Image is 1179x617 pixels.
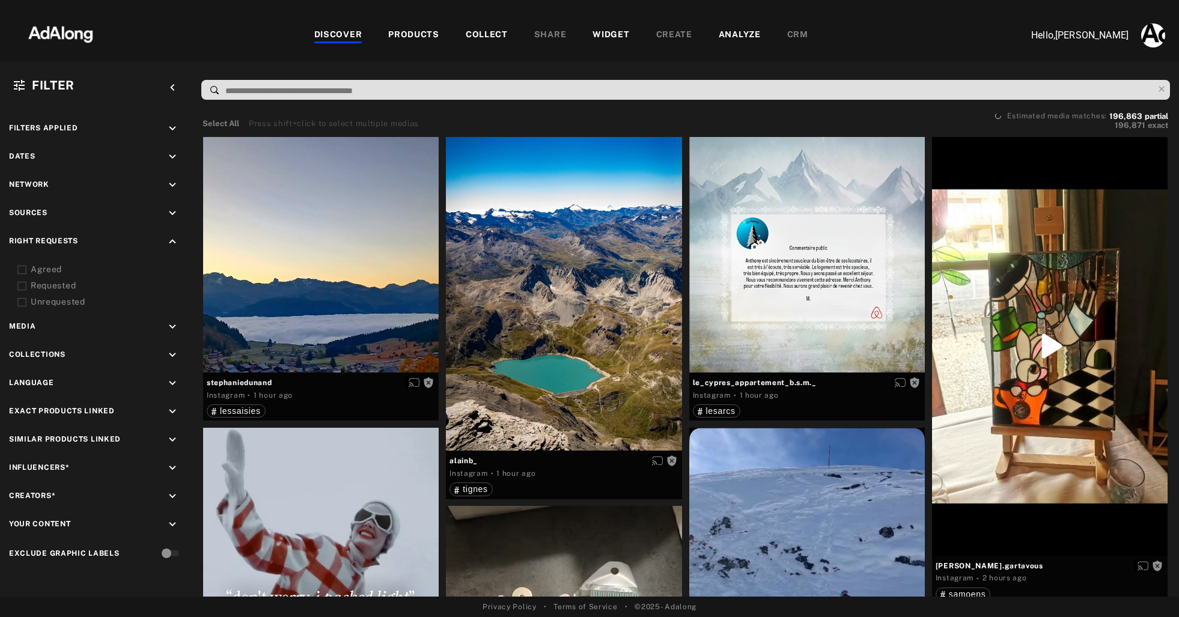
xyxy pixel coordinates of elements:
[248,391,251,400] span: ·
[1008,28,1129,43] p: Hello, [PERSON_NAME]
[940,590,986,598] div: samoens
[254,391,293,400] time: 2025-10-15T06:06:24.000Z
[9,463,69,472] span: Influencers*
[207,377,435,388] span: stephaniedunand
[9,407,115,415] span: Exact Products Linked
[220,406,261,416] span: lessaisies
[314,28,362,43] div: DISCOVER
[166,320,179,333] i: keyboard_arrow_down
[949,589,986,599] span: samoens
[166,207,179,220] i: keyboard_arrow_down
[166,348,179,362] i: keyboard_arrow_down
[593,28,629,43] div: WIDGET
[553,601,617,612] a: Terms of Service
[698,407,736,415] div: lesarcs
[8,15,114,51] img: 63233d7d88ed69de3c212112c67096b6.png
[31,296,183,308] div: Unrequested
[9,180,49,189] span: Network
[666,456,677,464] span: Rights not requested
[656,28,692,43] div: CREATE
[936,573,973,583] div: Instagram
[635,601,696,612] span: © 2025 - Adalong
[9,520,70,528] span: Your Content
[449,455,678,466] span: alainb_
[491,469,494,478] span: ·
[31,279,183,292] div: Requested
[166,150,179,163] i: keyboard_arrow_down
[166,518,179,531] i: keyboard_arrow_down
[466,28,508,43] div: COLLECT
[1119,559,1179,617] iframe: Chat Widget
[166,377,179,390] i: keyboard_arrow_down
[740,391,779,400] time: 2025-10-15T05:58:31.000Z
[909,378,920,386] span: Rights not requested
[1109,112,1142,121] span: 196,863
[9,152,35,160] span: Dates
[166,178,179,192] i: keyboard_arrow_down
[207,390,245,401] div: Instagram
[995,120,1168,132] button: 196,871exact
[1007,112,1107,120] span: Estimated media matches:
[534,28,567,43] div: SHARE
[483,601,537,612] a: Privacy Policy
[1141,23,1165,47] img: AAuE7mCcxfrEYqyvOQj0JEqcpTTBGQ1n7nJRUNytqTeM
[1115,121,1145,130] span: 196,871
[31,263,183,276] div: Agreed
[423,378,434,386] span: Rights not requested
[9,491,55,500] span: Creators*
[9,237,78,245] span: Right Requests
[625,601,628,612] span: •
[982,574,1027,582] time: 2025-10-15T05:33:28.000Z
[693,390,731,401] div: Instagram
[936,561,1164,571] span: [PERSON_NAME].gartavous
[166,433,179,446] i: keyboard_arrow_down
[166,490,179,503] i: keyboard_arrow_down
[166,235,179,248] i: keyboard_arrow_up
[976,574,979,583] span: ·
[719,28,761,43] div: ANALYZE
[166,81,179,94] i: keyboard_arrow_left
[1138,20,1168,50] button: Account settings
[693,377,921,388] span: le_cypres_appartement_b.s.m._
[32,78,75,93] span: Filter
[544,601,547,612] span: •
[9,208,47,217] span: Sources
[9,378,54,387] span: Language
[212,407,261,415] div: lessaisies
[388,28,439,43] div: PRODUCTS
[203,118,239,130] button: Select All
[496,469,535,478] time: 2025-10-15T06:02:54.000Z
[9,322,36,330] span: Media
[9,435,121,443] span: Similar Products Linked
[1109,114,1168,120] button: 196,863partial
[9,350,65,359] span: Collections
[249,118,419,130] div: Press shift+click to select multiple medias
[734,391,737,400] span: ·
[454,485,488,493] div: tignes
[9,548,119,559] div: Exclude Graphic Labels
[891,376,909,389] button: Enable diffusion on this media
[166,461,179,475] i: keyboard_arrow_down
[787,28,808,43] div: CRM
[166,405,179,418] i: keyboard_arrow_down
[706,406,736,416] span: lesarcs
[463,484,488,494] span: tignes
[648,454,666,467] button: Enable diffusion on this media
[449,468,487,479] div: Instagram
[166,122,179,135] i: keyboard_arrow_down
[405,376,423,389] button: Enable diffusion on this media
[9,124,78,132] span: Filters applied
